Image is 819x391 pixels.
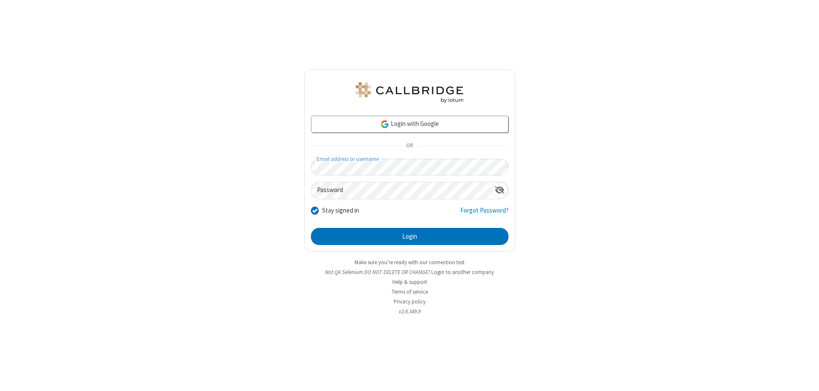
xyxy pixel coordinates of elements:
a: Make sure you're ready with our connection test [354,259,465,266]
a: Forgot Password? [460,206,508,222]
label: Stay signed in [322,206,359,216]
li: Not QA Selenium DO NOT DELETE OR CHANGE? [304,268,515,276]
input: Email address or username [311,159,508,175]
input: Password [311,182,491,199]
li: v2.6.349.9 [304,307,515,315]
a: Login with Google [311,116,508,133]
button: Login [311,228,508,245]
a: Help & support [392,278,427,286]
div: Show password [491,182,508,198]
a: Terms of service [392,288,428,295]
img: QA Selenium DO NOT DELETE OR CHANGE [354,82,465,103]
span: OR [403,140,416,152]
button: Login to another company [431,268,494,276]
a: Privacy policy [394,298,426,305]
img: google-icon.png [380,120,389,129]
